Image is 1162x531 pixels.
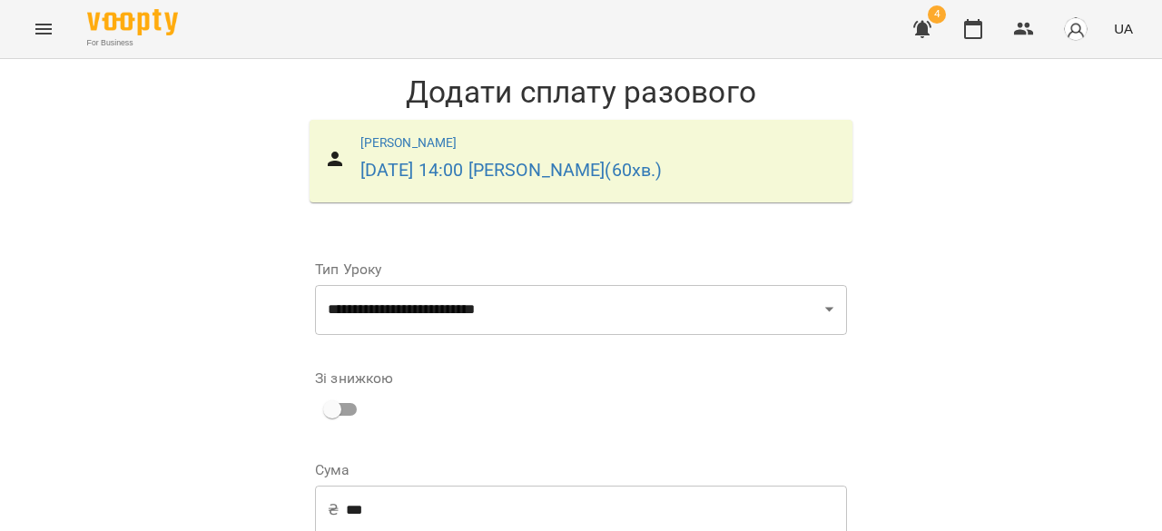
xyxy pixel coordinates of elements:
button: UA [1107,12,1140,45]
span: UA [1114,19,1133,38]
button: Menu [22,7,65,51]
img: avatar_s.png [1063,16,1088,42]
span: 4 [928,5,946,24]
p: ₴ [328,499,339,521]
label: Зі знижкою [315,371,393,386]
h1: Додати сплату разового [300,74,862,111]
a: [DATE] 14:00 [PERSON_NAME](60хв.) [360,160,663,181]
label: Тип Уроку [315,262,847,277]
a: [PERSON_NAME] [360,135,458,150]
img: Voopty Logo [87,9,178,35]
label: Сума [315,463,847,477]
span: For Business [87,37,178,49]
